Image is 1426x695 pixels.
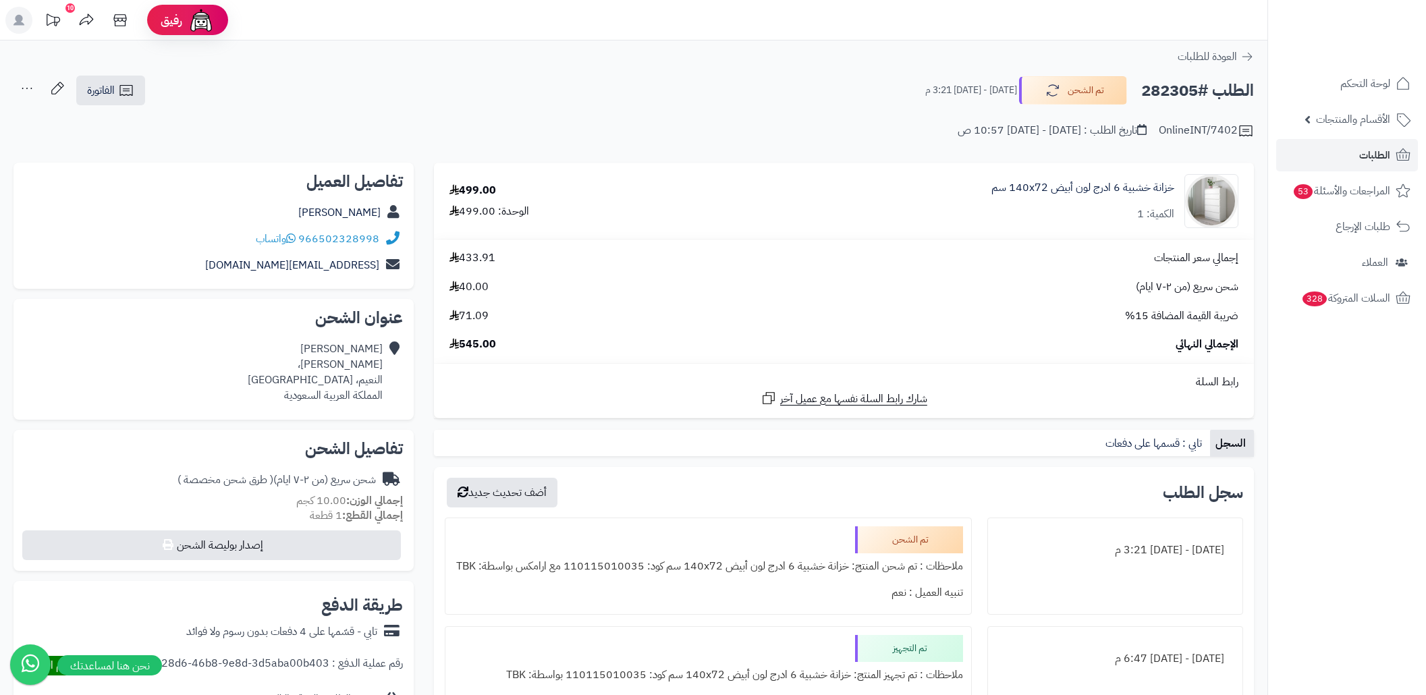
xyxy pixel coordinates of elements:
span: السلات المتروكة [1301,289,1390,308]
a: 966502328998 [298,231,379,247]
h3: سجل الطلب [1163,484,1243,501]
h2: تفاصيل العميل [24,173,403,190]
div: [DATE] - [DATE] 3:21 م [996,537,1234,563]
button: إصدار بوليصة الشحن [22,530,401,560]
a: الفاتورة [76,76,145,105]
span: إجمالي سعر المنتجات [1154,250,1238,266]
div: تابي - قسّمها على 4 دفعات بدون رسوم ولا فوائد [186,624,377,640]
h2: تفاصيل الشحن [24,441,403,457]
a: الطلبات [1276,139,1418,171]
a: المراجعات والأسئلة53 [1276,175,1418,207]
a: واتساب [256,231,296,247]
div: [PERSON_NAME] [PERSON_NAME]، النعيم، [GEOGRAPHIC_DATA] المملكة العربية السعودية [248,341,383,403]
small: [DATE] - [DATE] 3:21 م [925,84,1017,97]
img: 1747726680-1724661648237-1702540482953-8486464545656-90x90.jpg [1185,174,1238,228]
div: ملاحظات : تم شحن المنتج: خزانة خشبية 6 ادرج لون أبيض 140x72 سم كود: 110115010035 مع ارامكس بواسطة... [454,553,963,580]
span: الأقسام والمنتجات [1316,110,1390,129]
div: تم التجهيز [855,635,963,662]
a: خزانة خشبية 6 ادرج لون أبيض 140x72 سم [991,180,1174,196]
div: تنبيه العميل : نعم [454,580,963,606]
a: السلات المتروكة328 [1276,282,1418,314]
button: تم الشحن [1019,76,1127,105]
a: تابي : قسمها على دفعات [1100,430,1210,457]
span: 545.00 [449,337,496,352]
h2: طريقة الدفع [321,597,403,613]
span: الطلبات [1359,146,1390,165]
strong: إجمالي الوزن: [346,493,403,509]
a: شارك رابط السلة نفسها مع عميل آخر [761,390,927,407]
div: ملاحظات : تم تجهيز المنتج: خزانة خشبية 6 ادرج لون أبيض 140x72 سم كود: 110115010035 بواسطة: TBK [454,662,963,688]
img: ai-face.png [188,7,215,34]
a: تحديثات المنصة [36,7,70,37]
span: المراجعات والأسئلة [1292,182,1390,200]
span: ضريبة القيمة المضافة 15% [1125,308,1238,324]
span: الإجمالي النهائي [1176,337,1238,352]
div: [DATE] - [DATE] 6:47 م [996,646,1234,672]
small: 10.00 كجم [296,493,403,509]
h2: الطلب #282305 [1141,77,1254,105]
h2: عنوان الشحن [24,310,403,326]
span: طلبات الإرجاع [1336,217,1390,236]
span: العودة للطلبات [1178,49,1237,65]
div: تاريخ الطلب : [DATE] - [DATE] 10:57 ص [958,123,1147,138]
span: ( طرق شحن مخصصة ) [177,472,273,488]
a: [PERSON_NAME] [298,204,381,221]
div: الوحدة: 499.00 [449,204,529,219]
a: لوحة التحكم [1276,67,1418,100]
div: الكمية: 1 [1137,206,1174,222]
a: العملاء [1276,246,1418,279]
div: 499.00 [449,183,496,198]
div: تم الشحن [855,526,963,553]
div: OnlineINT/7402 [1159,123,1254,139]
button: أضف تحديث جديد [447,478,557,507]
div: رقم عملية الدفع : a20d4a5e-28d6-46b8-9e8d-3d5aba00b403 [106,656,403,675]
a: [EMAIL_ADDRESS][DOMAIN_NAME] [205,257,379,273]
a: العودة للطلبات [1178,49,1254,65]
span: 40.00 [449,279,489,295]
span: 53 [1293,184,1314,200]
span: 328 [1301,291,1328,307]
small: 1 قطعة [310,507,403,524]
a: السجل [1210,430,1254,457]
span: العملاء [1362,253,1388,272]
span: رفيق [161,12,182,28]
span: شحن سريع (من ٢-٧ ايام) [1136,279,1238,295]
strong: إجمالي القطع: [342,507,403,524]
img: logo-2.png [1334,11,1413,40]
span: 433.91 [449,250,495,266]
span: 71.09 [449,308,489,324]
span: الفاتورة [87,82,115,99]
div: رابط السلة [439,374,1249,390]
div: 10 [65,3,75,13]
span: شارك رابط السلة نفسها مع عميل آخر [780,391,927,407]
div: شحن سريع (من ٢-٧ ايام) [177,472,376,488]
a: طلبات الإرجاع [1276,211,1418,243]
span: لوحة التحكم [1340,74,1390,93]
